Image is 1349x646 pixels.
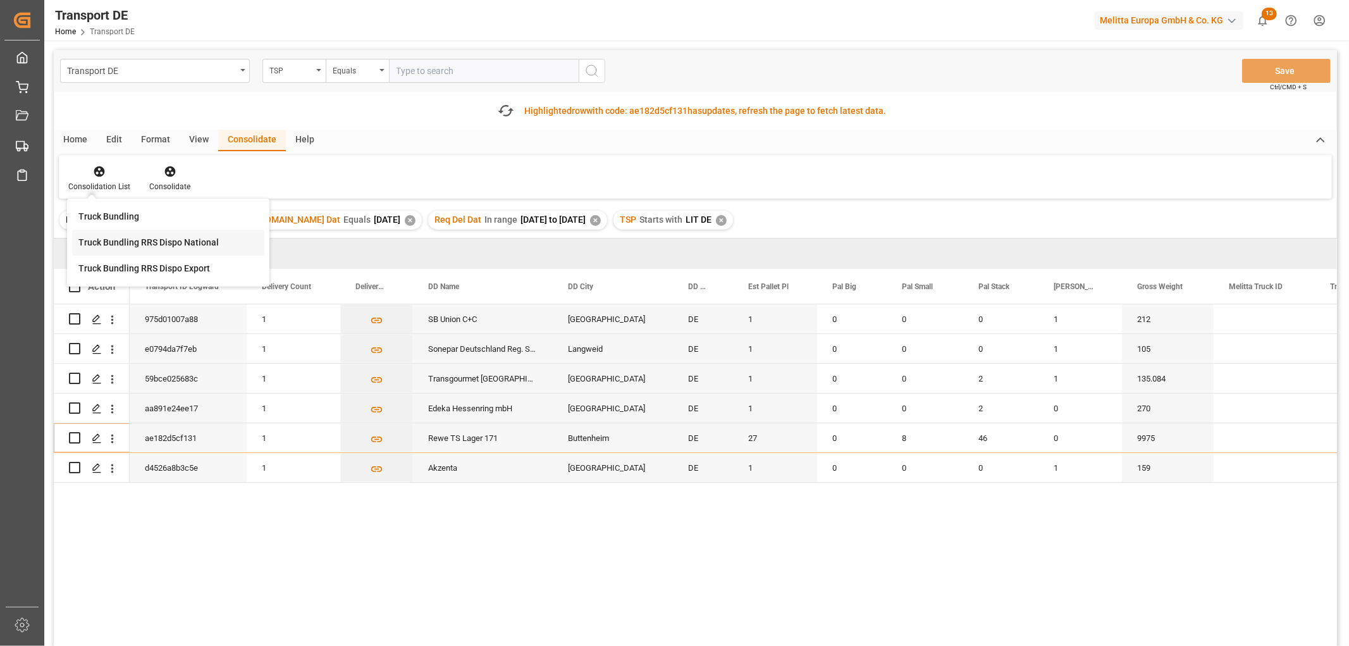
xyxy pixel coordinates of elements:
[149,181,190,192] div: Consolidate
[130,304,247,333] div: 975d01007a88
[521,214,586,225] span: [DATE] to [DATE]
[54,394,130,423] div: Press SPACE to select this row.
[262,282,311,291] span: Delivery Count
[484,214,517,225] span: In range
[688,282,706,291] span: DD Country
[716,215,727,226] div: ✕
[1262,8,1277,20] span: 13
[68,181,130,192] div: Consolidation List
[553,453,673,482] div: [GEOGRAPHIC_DATA]
[553,423,673,452] div: Buttenheim
[1122,364,1214,393] div: 135.084
[963,423,1038,452] div: 46
[54,334,130,364] div: Press SPACE to select this row.
[832,282,856,291] span: Pal Big
[1277,6,1305,35] button: Help Center
[326,59,389,83] button: open menu
[54,423,130,453] div: Press SPACE to select this row.
[963,304,1038,333] div: 0
[1095,11,1243,30] div: Melitta Europa GmbH & Co. KG
[963,453,1038,482] div: 0
[130,453,247,482] div: d4526a8b3c5e
[130,364,247,393] div: 59bce025683c
[247,364,340,393] div: 1
[673,304,733,333] div: DE
[733,364,817,393] div: 1
[180,130,218,151] div: View
[132,130,180,151] div: Format
[817,453,887,482] div: 0
[817,364,887,393] div: 0
[413,334,553,363] div: Sonepar Deutschland Reg. Sued GmbH
[413,304,553,333] div: SB Union C+C
[60,59,250,83] button: open menu
[1038,394,1122,423] div: 0
[269,62,312,77] div: TSP
[978,282,1009,291] span: Pal Stack
[748,282,789,291] span: Est Pallet Pl
[817,334,887,363] div: 0
[55,27,76,36] a: Home
[374,214,400,225] span: [DATE]
[413,394,553,423] div: Edeka Hessenring mbH
[733,423,817,452] div: 27
[78,262,210,275] div: Truck Bundling RRS Dispo Export
[733,304,817,333] div: 1
[1122,334,1214,363] div: 105
[1270,82,1307,92] span: Ctrl/CMD + S
[553,334,673,363] div: Langweid
[1122,304,1214,333] div: 212
[78,236,219,249] div: Truck Bundling RRS Dispo National
[1038,304,1122,333] div: 1
[428,282,459,291] span: DD Name
[686,214,711,225] span: LIT DE
[247,394,340,423] div: 1
[434,214,481,225] span: Req Del Dat
[639,214,682,225] span: Starts with
[1054,282,1095,291] span: [PERSON_NAME]
[247,304,340,333] div: 1
[257,214,340,225] span: [DOMAIN_NAME] Dat
[97,130,132,151] div: Edit
[525,104,887,118] div: Highlighted with code: updates, refresh the page to fetch latest data.
[673,334,733,363] div: DE
[355,282,386,291] span: Delivery List
[817,423,887,452] div: 0
[1122,394,1214,423] div: 270
[66,214,92,225] span: Filter :
[553,394,673,423] div: [GEOGRAPHIC_DATA]
[78,210,139,223] div: Truck Bundling
[902,282,933,291] span: Pal Small
[887,334,963,363] div: 0
[1038,453,1122,482] div: 1
[413,423,553,452] div: Rewe TS Lager 171
[54,304,130,334] div: Press SPACE to select this row.
[333,62,376,77] div: Equals
[817,394,887,423] div: 0
[413,364,553,393] div: Transgourmet [GEOGRAPHIC_DATA]
[1229,282,1283,291] span: Melitta Truck ID
[1095,8,1248,32] button: Melitta Europa GmbH & Co. KG
[817,304,887,333] div: 0
[247,423,340,452] div: 1
[405,215,416,226] div: ✕
[630,106,688,116] span: ae182d5cf131
[887,364,963,393] div: 0
[130,423,247,452] div: ae182d5cf131
[1038,334,1122,363] div: 1
[620,214,636,225] span: TSP
[247,453,340,482] div: 1
[887,453,963,482] div: 0
[389,59,579,83] input: Type to search
[673,364,733,393] div: DE
[247,334,340,363] div: 1
[572,106,587,116] span: row
[262,59,326,83] button: open menu
[963,334,1038,363] div: 0
[55,6,135,25] div: Transport DE
[1038,423,1122,452] div: 0
[733,453,817,482] div: 1
[1122,453,1214,482] div: 159
[673,394,733,423] div: DE
[1248,6,1277,35] button: show 13 new notifications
